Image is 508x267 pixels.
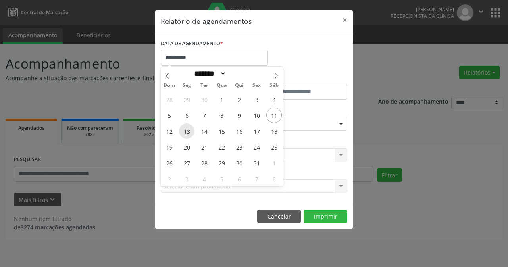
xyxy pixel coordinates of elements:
span: Outubro 27, 2025 [179,155,194,171]
span: Outubro 6, 2025 [179,108,194,123]
span: Ter [196,83,213,88]
span: Outubro 12, 2025 [162,123,177,139]
span: Outubro 1, 2025 [214,92,229,107]
span: Outubro 13, 2025 [179,123,194,139]
span: Outubro 19, 2025 [162,139,177,155]
span: Outubro 30, 2025 [231,155,247,171]
span: Outubro 22, 2025 [214,139,229,155]
span: Outubro 16, 2025 [231,123,247,139]
span: Outubro 10, 2025 [249,108,264,123]
span: Qui [231,83,248,88]
select: Month [191,69,226,78]
span: Novembro 3, 2025 [179,171,194,186]
button: Imprimir [304,210,347,223]
span: Novembro 8, 2025 [266,171,282,186]
label: DATA DE AGENDAMENTO [161,38,223,50]
span: Outubro 11, 2025 [266,108,282,123]
span: Outubro 14, 2025 [196,123,212,139]
span: Outubro 25, 2025 [266,139,282,155]
span: Outubro 2, 2025 [231,92,247,107]
span: Outubro 8, 2025 [214,108,229,123]
span: Novembro 7, 2025 [249,171,264,186]
span: Outubro 29, 2025 [214,155,229,171]
span: Setembro 28, 2025 [162,92,177,107]
span: Outubro 23, 2025 [231,139,247,155]
span: Dom [161,83,178,88]
span: Outubro 28, 2025 [196,155,212,171]
span: Outubro 3, 2025 [249,92,264,107]
span: Outubro 9, 2025 [231,108,247,123]
button: Close [337,10,353,30]
span: Novembro 1, 2025 [266,155,282,171]
span: Sex [248,83,266,88]
span: Novembro 6, 2025 [231,171,247,186]
span: Sáb [266,83,283,88]
span: Outubro 26, 2025 [162,155,177,171]
span: Seg [178,83,196,88]
span: Qua [213,83,231,88]
span: Outubro 18, 2025 [266,123,282,139]
span: Outubro 15, 2025 [214,123,229,139]
span: Setembro 30, 2025 [196,92,212,107]
input: Year [226,69,252,78]
span: Outubro 17, 2025 [249,123,264,139]
h5: Relatório de agendamentos [161,16,252,26]
span: Outubro 21, 2025 [196,139,212,155]
span: Novembro 2, 2025 [162,171,177,186]
span: Outubro 5, 2025 [162,108,177,123]
label: ATÉ [256,71,347,84]
span: Outubro 4, 2025 [266,92,282,107]
span: Novembro 5, 2025 [214,171,229,186]
span: Outubro 24, 2025 [249,139,264,155]
span: Outubro 31, 2025 [249,155,264,171]
span: Setembro 29, 2025 [179,92,194,107]
button: Cancelar [257,210,301,223]
span: Outubro 7, 2025 [196,108,212,123]
span: Novembro 4, 2025 [196,171,212,186]
span: Outubro 20, 2025 [179,139,194,155]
